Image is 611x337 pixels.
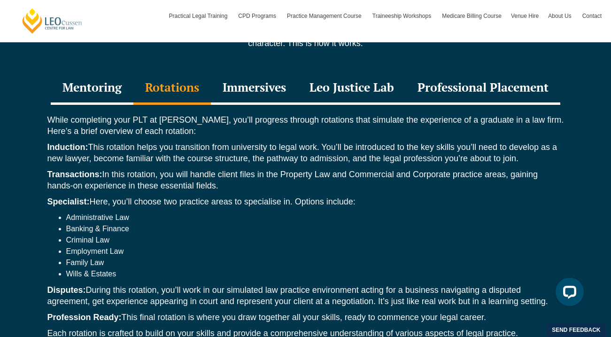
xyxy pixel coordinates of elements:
iframe: LiveChat chat widget [548,274,588,313]
strong: Induction: [47,142,88,152]
strong: Transactions: [47,170,102,179]
a: CPD Programs [233,2,282,30]
li: Criminal Law [66,235,564,246]
li: Wills & Estates [66,268,564,280]
p: In this rotation, you will handle client files in the Property Law and Commercial and Corporate p... [47,169,564,191]
li: Employment Law [66,246,564,257]
p: While completing your PLT at [PERSON_NAME], you’ll progress through rotations that simulate the e... [47,114,564,137]
div: Rotations [133,72,211,105]
div: Immersives [211,72,298,105]
p: Here, you’ll choose two practice areas to specialise in. Options include: [47,196,564,207]
li: Family Law [66,257,564,268]
p: This rotation helps you transition from university to legal work. You’ll be introduced to the key... [47,141,564,164]
li: Administrative Law [66,212,564,223]
strong: Profession Ready: [47,313,122,322]
div: Leo Justice Lab [298,72,406,105]
div: Mentoring [51,72,133,105]
a: Practice Management Course [282,2,368,30]
a: About Us [543,2,577,30]
div: Professional Placement [406,72,560,105]
strong: Specialist: [47,197,90,206]
a: Practical Legal Training [164,2,234,30]
a: Medicare Billing Course [437,2,506,30]
strong: Disputes: [47,285,86,295]
a: [PERSON_NAME] Centre for Law [21,8,84,34]
p: This final rotation is where you draw together all your skills, ready to commence your legal career. [47,312,564,323]
a: Contact [578,2,606,30]
a: Traineeship Workshops [368,2,437,30]
li: Banking & Finance [66,223,564,235]
p: During this rotation, you’ll work in our simulated law practice environment acting for a business... [47,284,564,307]
a: Venue Hire [506,2,543,30]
